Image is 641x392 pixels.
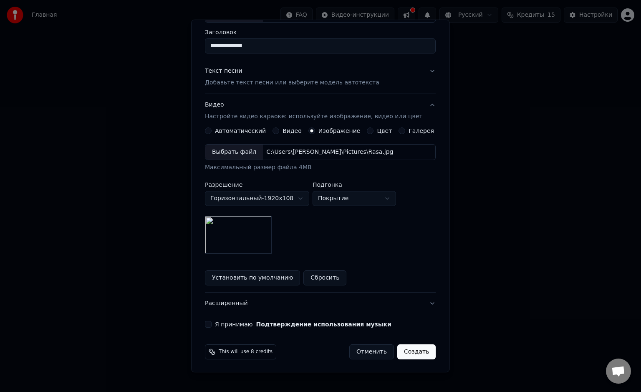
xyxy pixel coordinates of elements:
label: Видео [283,128,302,134]
div: Максимальный размер файла 4MB [205,163,436,172]
div: Видео [205,101,422,121]
button: Расширенный [205,293,436,314]
div: Выбрать файл [205,145,263,160]
p: Настройте видео караоке: используйте изображение, видео или цвет [205,112,422,121]
button: Сбросить [304,270,347,285]
button: Создать [397,344,436,359]
label: Разрешение [205,182,309,188]
label: Галерея [409,128,434,134]
div: ВидеоНастройте видео караоке: используйте изображение, видео или цвет [205,127,436,292]
label: Заголовок [205,29,436,35]
button: Установить по умолчанию [205,270,300,285]
label: Я принимаю [215,321,391,327]
label: Изображение [318,128,361,134]
button: Текст песниДобавьте текст песни или выберите модель автотекста [205,60,436,94]
button: Я принимаю [256,321,391,327]
label: Подгонка [313,182,396,188]
button: Отменить [349,344,394,359]
span: This will use 8 credits [219,349,273,355]
p: Добавьте текст песни или выберите модель автотекста [205,79,379,87]
label: Цвет [377,128,392,134]
div: Текст песни [205,67,242,75]
div: C:\Users\[PERSON_NAME]\Pictures\Rasa.jpg [263,148,396,156]
button: ВидеоНастройте видео караоке: используйте изображение, видео или цвет [205,94,436,127]
label: Автоматический [215,128,266,134]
